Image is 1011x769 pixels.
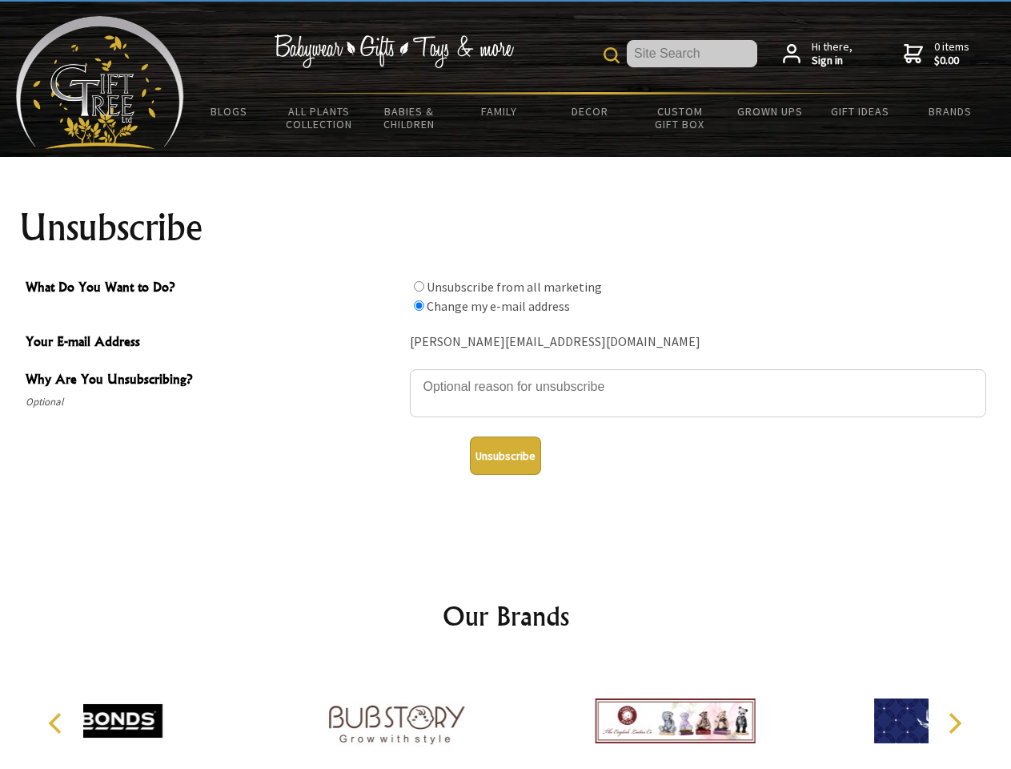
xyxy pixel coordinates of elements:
[627,40,757,67] input: Site Search
[937,706,972,741] button: Next
[604,47,620,63] img: product search
[635,95,725,141] a: Custom Gift Box
[26,369,402,393] span: Why Are You Unsubscribing?
[275,95,365,141] a: All Plants Collection
[783,40,853,68] a: Hi there,Sign in
[544,95,635,128] a: Decor
[410,369,986,417] textarea: Why Are You Unsubscribing?
[934,54,969,68] strong: $0.00
[724,95,815,128] a: Grown Ups
[274,34,514,68] img: Babywear - Gifts - Toys & more
[19,208,993,247] h1: Unsubscribe
[16,16,184,149] img: Babyware - Gifts - Toys and more...
[26,332,402,355] span: Your E-mail Address
[40,706,75,741] button: Previous
[414,300,424,311] input: What Do You Want to Do?
[427,298,570,314] label: Change my e-mail address
[470,437,541,475] button: Unsubscribe
[934,39,969,68] span: 0 items
[184,95,275,128] a: BLOGS
[905,95,996,128] a: Brands
[414,281,424,292] input: What Do You Want to Do?
[26,277,402,300] span: What Do You Want to Do?
[455,95,545,128] a: Family
[812,54,853,68] strong: Sign in
[815,95,905,128] a: Gift Ideas
[32,597,980,635] h2: Our Brands
[427,279,602,295] label: Unsubscribe from all marketing
[904,40,969,68] a: 0 items$0.00
[364,95,455,141] a: Babies & Children
[812,40,853,68] span: Hi there,
[410,330,986,355] div: [PERSON_NAME][EMAIL_ADDRESS][DOMAIN_NAME]
[26,393,402,412] span: Optional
